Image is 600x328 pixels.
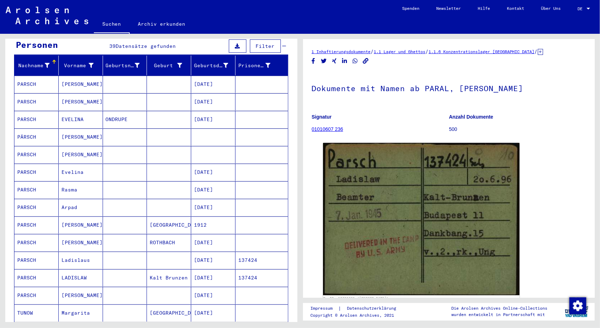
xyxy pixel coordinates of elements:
[14,93,59,111] mat-cell: PARSCH
[194,62,228,69] div: Geburtsdatum
[6,7,88,24] img: Arolsen_neg.svg
[451,305,547,311] p: Die Arolsen Archives Online-Collections
[236,56,288,75] mat-header-cell: Prisoner #
[14,252,59,269] mat-cell: PARSCH
[14,287,59,304] mat-cell: PARSCH
[17,62,50,69] div: Nachname
[323,143,520,295] img: 001.jpg
[310,312,405,318] p: Copyright © Arolsen Archives, 2021
[14,56,59,75] mat-header-cell: Nachname
[106,60,149,71] div: Geburtsname
[59,234,103,251] mat-cell: [PERSON_NAME]
[341,305,405,312] a: Datenschutzerklärung
[14,164,59,181] mat-cell: PARSCH
[191,252,236,269] mat-cell: [DATE]
[59,128,103,146] mat-cell: [PERSON_NAME]
[310,57,317,65] button: Share on Facebook
[312,72,586,103] h1: Dokumente mit Namen ab PARAL, [PERSON_NAME]
[14,128,59,146] mat-cell: PÄRSCH
[310,305,405,312] div: |
[150,60,191,71] div: Geburt‏
[256,43,275,49] span: Filter
[14,146,59,163] mat-cell: PARSCH
[59,93,103,111] mat-cell: [PERSON_NAME]
[147,269,191,286] mat-cell: Kalt Brunzen
[59,304,103,322] mat-cell: Margarita
[191,164,236,181] mat-cell: [DATE]
[59,76,103,93] mat-cell: [PERSON_NAME]
[535,48,538,55] span: /
[191,56,236,75] mat-header-cell: Geburtsdatum
[569,297,586,314] img: Zustimmung ändern
[191,304,236,322] mat-cell: [DATE]
[14,216,59,234] mat-cell: PARSCH
[147,234,191,251] mat-cell: ROTHBACH
[109,43,116,49] span: 39
[16,38,58,51] div: Personen
[150,62,182,69] div: Geburt‏
[341,57,348,65] button: Share on LinkedIn
[191,287,236,304] mat-cell: [DATE]
[238,62,271,69] div: Prisoner #
[191,269,236,286] mat-cell: [DATE]
[59,164,103,181] mat-cell: Evelina
[59,216,103,234] mat-cell: [PERSON_NAME]
[426,48,429,55] span: /
[147,304,191,322] mat-cell: [GEOGRAPHIC_DATA]/Parsch
[191,76,236,93] mat-cell: [DATE]
[331,57,338,65] button: Share on Xing
[191,216,236,234] mat-cell: 1912
[191,199,236,216] mat-cell: [DATE]
[94,15,130,34] a: Suchen
[236,269,288,286] mat-cell: 137424
[17,60,58,71] div: Nachname
[449,126,586,133] p: 500
[312,114,332,120] b: Signatur
[236,252,288,269] mat-cell: 137424
[62,62,94,69] div: Vorname
[59,269,103,286] mat-cell: LADISLAW
[116,43,176,49] span: Datensätze gefunden
[59,146,103,163] mat-cell: [PERSON_NAME]
[451,311,547,318] p: wurden entwickelt in Partnerschaft mit
[130,15,194,32] a: Archiv erkunden
[59,56,103,75] mat-header-cell: Vorname
[362,57,369,65] button: Copy link
[578,6,585,11] span: DE
[59,111,103,128] mat-cell: EVELINA
[312,126,343,132] a: 01010607 236
[103,56,147,75] mat-header-cell: Geburtsname
[59,252,103,269] mat-cell: Ladislaus
[250,39,281,53] button: Filter
[59,199,103,216] mat-cell: Arpad
[310,305,338,312] a: Impressum
[323,296,389,300] a: DocID: 10721981 ([PERSON_NAME])
[191,181,236,198] mat-cell: [DATE]
[194,60,237,71] div: Geburtsdatum
[320,57,328,65] button: Share on Twitter
[14,269,59,286] mat-cell: PARSCH
[191,93,236,111] mat-cell: [DATE]
[563,303,590,320] img: yv_logo.png
[14,76,59,93] mat-cell: PARSCH
[14,181,59,198] mat-cell: PARSCH
[191,234,236,251] mat-cell: [DATE]
[147,216,191,234] mat-cell: [GEOGRAPHIC_DATA]
[103,111,147,128] mat-cell: ONDRUPE
[14,111,59,128] mat-cell: PARSCH
[449,114,493,120] b: Anzahl Dokumente
[374,49,426,54] a: 1.1 Lager und Ghettos
[371,48,374,55] span: /
[429,49,535,54] a: 1.1.6 Konzentrationslager [GEOGRAPHIC_DATA]
[14,234,59,251] mat-cell: PARSCH
[59,181,103,198] mat-cell: Rasma
[14,304,59,322] mat-cell: TUNOW
[14,199,59,216] mat-cell: PARSCH
[312,49,371,54] a: 1 Inhaftierungsdokumente
[191,111,236,128] mat-cell: [DATE]
[62,60,103,71] div: Vorname
[238,60,279,71] div: Prisoner #
[351,57,359,65] button: Share on WhatsApp
[147,56,191,75] mat-header-cell: Geburt‏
